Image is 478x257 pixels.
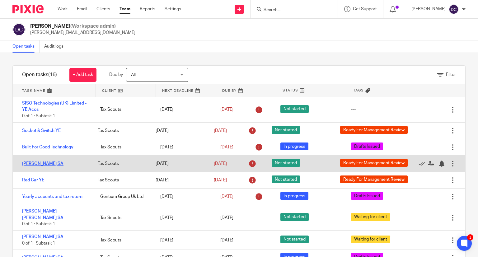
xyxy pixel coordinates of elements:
[280,143,308,150] span: In progress
[131,73,136,77] span: All
[119,6,130,12] a: Team
[149,124,208,137] div: [DATE]
[91,157,150,170] div: Tax Scouts
[22,178,44,182] a: Red Car YE
[280,105,309,113] span: Not started
[283,88,298,93] span: Status
[220,107,233,112] span: [DATE]
[340,159,408,167] span: Ready For Management Review
[154,234,214,246] div: [DATE]
[272,159,300,167] span: Not started
[48,72,57,77] span: (16)
[446,72,456,77] span: Filter
[22,241,55,245] span: 0 of 1 · Subtask 1
[351,192,383,200] span: Drafts Issued
[30,23,135,30] h2: [PERSON_NAME]
[154,141,214,153] div: [DATE]
[94,190,154,203] div: Gentium Group Uk Ltd
[280,213,309,221] span: Not started
[91,174,150,186] div: Tax Scouts
[353,88,364,93] span: Tags
[94,141,154,153] div: Tax Scouts
[340,126,408,134] span: Ready For Management Review
[154,190,214,203] div: [DATE]
[22,194,82,199] a: Yearly accounts and tax return
[44,40,68,53] a: Audit logs
[94,234,154,246] div: Tax Scouts
[22,235,63,239] a: [PERSON_NAME] SA
[154,103,214,116] div: [DATE]
[22,114,55,118] span: 0 of 1 · Subtask 1
[96,6,110,12] a: Clients
[149,174,208,186] div: [DATE]
[272,126,300,134] span: Not started
[280,236,309,243] span: Not started
[22,145,73,149] a: Built For Good Technology
[263,7,319,13] input: Search
[154,212,214,224] div: [DATE]
[220,194,233,199] span: [DATE]
[22,222,55,226] span: 0 of 1 · Subtask 1
[12,23,26,36] img: svg%3E
[22,72,57,78] h1: Open tasks
[30,30,135,36] p: [PERSON_NAME][EMAIL_ADDRESS][DOMAIN_NAME]
[220,145,233,149] span: [DATE]
[214,161,227,166] span: [DATE]
[351,143,383,150] span: Drafts Issued
[272,175,300,183] span: Not started
[140,6,155,12] a: Reports
[109,72,123,78] p: Due by
[22,161,63,166] a: [PERSON_NAME] SA
[22,209,63,220] a: [PERSON_NAME] [PERSON_NAME] SA
[351,106,356,113] div: ---
[94,212,154,224] div: Tax Scouts
[411,6,446,12] p: [PERSON_NAME]
[91,124,150,137] div: Tax Scouts
[165,6,181,12] a: Settings
[22,128,61,133] a: Socket & Switch YE
[220,238,233,242] span: [DATE]
[22,101,87,112] a: SISO Technologies (UK) Limited - YE Accs
[69,68,96,82] a: + Add task
[220,216,233,220] span: [DATE]
[12,40,40,53] a: Open tasks
[214,128,227,133] span: [DATE]
[214,178,227,182] span: [DATE]
[419,161,428,167] a: Mark as done
[94,103,154,116] div: Tax Scouts
[58,6,68,12] a: Work
[149,157,208,170] div: [DATE]
[353,7,377,11] span: Get Support
[351,236,390,243] span: Waiting for client
[77,6,87,12] a: Email
[12,5,44,13] img: Pixie
[449,4,459,14] img: svg%3E
[467,234,473,241] div: 1
[340,175,408,183] span: Ready For Management Review
[351,213,390,221] span: Waiting for client
[280,192,308,200] span: In progress
[70,24,116,29] span: (Workspace admin)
